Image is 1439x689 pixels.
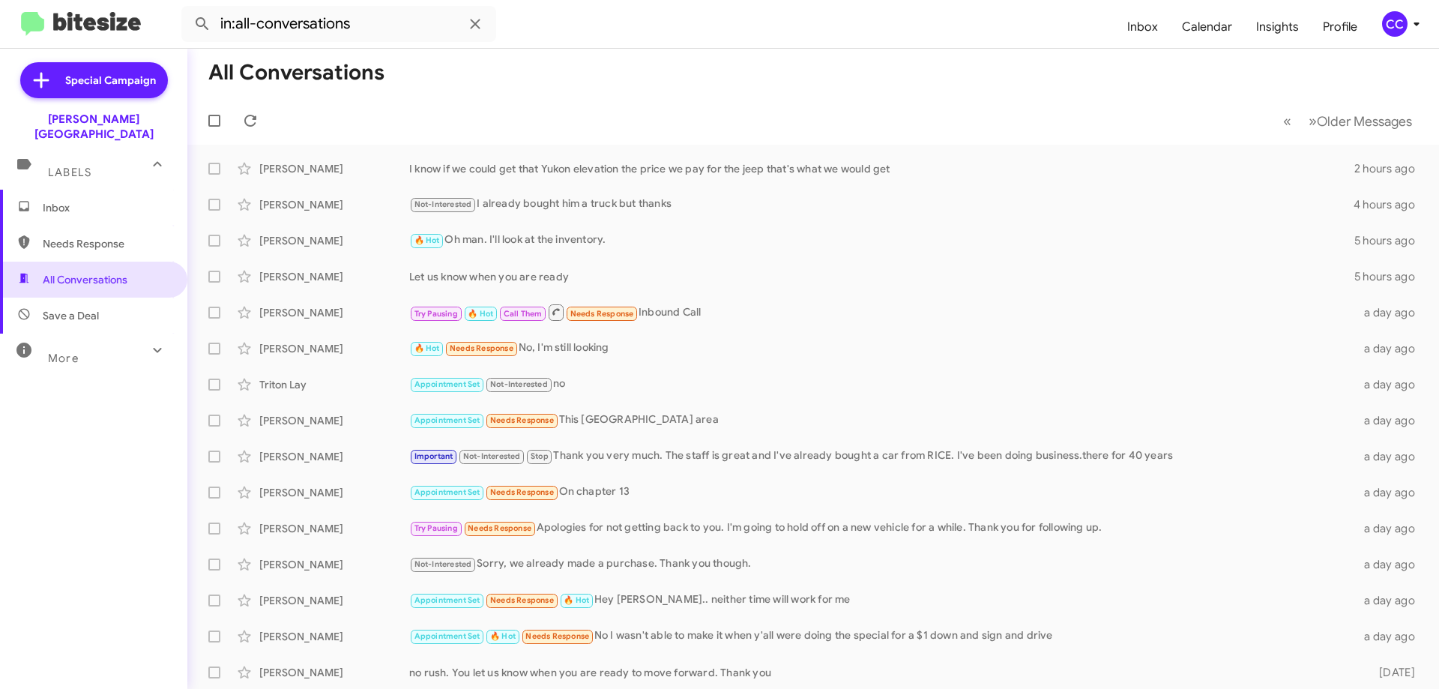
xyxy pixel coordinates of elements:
a: Profile [1311,5,1369,49]
span: Needs Response [490,487,554,497]
div: This [GEOGRAPHIC_DATA] area [409,412,1355,429]
div: [PERSON_NAME] [259,593,409,608]
nav: Page navigation example [1275,106,1421,136]
span: Stop [531,451,549,461]
div: a day ago [1355,377,1427,392]
a: Calendar [1170,5,1244,49]
button: Previous [1274,106,1300,136]
div: a day ago [1355,557,1427,572]
span: Needs Response [490,415,554,425]
div: a day ago [1355,341,1427,356]
span: » [1309,112,1317,130]
span: Needs Response [490,595,554,605]
span: Labels [48,166,91,179]
span: Appointment Set [414,379,480,389]
div: [PERSON_NAME] [259,269,409,284]
div: a day ago [1355,305,1427,320]
span: Appointment Set [414,595,480,605]
div: [PERSON_NAME] [259,485,409,500]
div: On chapter 13 [409,484,1355,501]
span: Needs Response [570,309,634,319]
span: 🔥 Hot [414,235,440,245]
div: 4 hours ago [1354,197,1427,212]
div: [PERSON_NAME] [259,161,409,176]
div: a day ago [1355,521,1427,536]
button: CC [1369,11,1423,37]
span: Try Pausing [414,309,458,319]
div: I already bought him a truck but thanks [409,196,1354,213]
div: Triton Lay [259,377,409,392]
span: Save a Deal [43,308,99,323]
span: 🔥 Hot [414,343,440,353]
div: [DATE] [1355,665,1427,680]
div: 5 hours ago [1354,269,1427,284]
div: [PERSON_NAME] [259,341,409,356]
span: Not-Interested [414,559,472,569]
span: Appointment Set [414,487,480,497]
div: [PERSON_NAME] [259,665,409,680]
div: [PERSON_NAME] [259,413,409,428]
span: Appointment Set [414,415,480,425]
a: Insights [1244,5,1311,49]
div: No I wasn't able to make it when y'all were doing the special for a $1 down and sign and drive [409,628,1355,645]
div: [PERSON_NAME] [259,557,409,572]
span: All Conversations [43,272,127,287]
span: Special Campaign [65,73,156,88]
span: Needs Response [525,631,589,641]
div: [PERSON_NAME] [259,521,409,536]
a: Inbox [1115,5,1170,49]
span: Needs Response [468,523,531,533]
span: Try Pausing [414,523,458,533]
div: Inbound Call [409,303,1355,322]
div: I know if we could get that Yukon elevation the price we pay for the jeep that's what we would get [409,161,1354,176]
span: Not-Interested [463,451,521,461]
input: Search [181,6,496,42]
div: [PERSON_NAME] [259,305,409,320]
span: Needs Response [43,236,170,251]
span: Not-Interested [414,199,472,209]
span: Call Them [504,309,543,319]
div: Let us know when you are ready [409,269,1354,284]
span: Not-Interested [490,379,548,389]
div: No, I'm still looking [409,340,1355,357]
div: 5 hours ago [1354,233,1427,248]
div: a day ago [1355,485,1427,500]
div: [PERSON_NAME] [259,197,409,212]
span: 🔥 Hot [468,309,493,319]
div: a day ago [1355,413,1427,428]
span: Important [414,451,453,461]
span: « [1283,112,1291,130]
div: Hey [PERSON_NAME].. neither time will work for me [409,592,1355,609]
div: [PERSON_NAME] [259,233,409,248]
span: 🔥 Hot [490,631,516,641]
div: Apologies for not getting back to you. I'm going to hold off on a new vehicle for a while. Thank ... [409,520,1355,537]
span: Appointment Set [414,631,480,641]
div: 2 hours ago [1354,161,1427,176]
div: Thank you very much. The staff is great and I've already bought a car from RICE. I've been doing ... [409,448,1355,465]
div: Sorry, we already made a purchase. Thank you though. [409,556,1355,573]
span: Inbox [43,200,170,215]
span: 🔥 Hot [564,595,589,605]
div: no rush. You let us know when you are ready to move forward. Thank you [409,665,1355,680]
h1: All Conversations [208,61,384,85]
div: a day ago [1355,593,1427,608]
span: Older Messages [1317,113,1412,130]
div: no [409,376,1355,393]
span: Needs Response [450,343,513,353]
div: [PERSON_NAME] [259,449,409,464]
div: [PERSON_NAME] [259,629,409,644]
div: CC [1382,11,1408,37]
div: Oh man. I'll look at the inventory. [409,232,1354,249]
div: a day ago [1355,449,1427,464]
a: Special Campaign [20,62,168,98]
button: Next [1300,106,1421,136]
span: More [48,352,79,365]
div: a day ago [1355,629,1427,644]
